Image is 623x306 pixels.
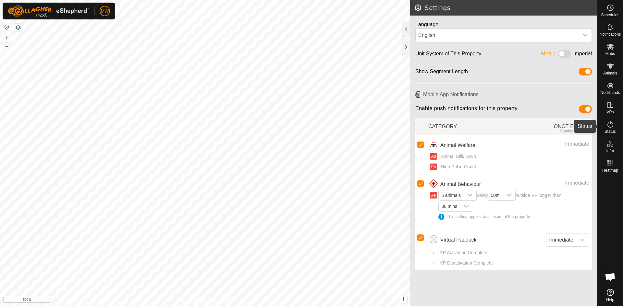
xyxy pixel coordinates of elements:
span: Immediate [546,233,576,246]
span: Neckbands [600,91,620,95]
div: Metric [541,50,556,60]
div: This setting applies to all users of the property [438,214,589,220]
button: Ae [430,192,437,198]
img: animal welfare icon [428,140,439,151]
span: Help [606,298,614,302]
span: High Pulse Count [438,164,476,170]
button: Ph [430,164,437,170]
a: Privacy Policy [179,298,204,303]
button: + [3,34,11,42]
div: Starting at 6 AM [510,129,588,133]
span: Animal Welfare [440,142,475,149]
div: Unit System of This Property [415,50,481,60]
span: being outside VP longer than [438,193,589,220]
img: Gallagher Logo [8,5,89,17]
span: Animals [603,71,617,75]
span: Animal Still/Down [438,153,476,160]
span: Schedules [601,13,619,17]
span: VPs [606,110,614,114]
div: CATEGORY [428,119,510,133]
div: Show Segment Length [415,68,468,78]
span: MW [101,8,109,15]
div: English [418,31,576,39]
span: Notifications [600,32,621,36]
span: 30 mins [439,201,460,211]
button: Map Layers [14,24,22,31]
div: Language [415,21,592,28]
span: Enable push notifications for this property [415,105,518,115]
h6: Mobile App Notifications [413,89,594,100]
span: VP Deactivation Complete [438,260,493,266]
div: dropdown trigger [576,233,589,246]
div: ONCE EVERY [510,119,592,133]
img: virtual paddocks icon [428,235,439,245]
div: dropdown trigger [579,29,592,42]
div: Open chat [601,267,620,287]
div: dropdown trigger [460,201,473,211]
span: 50m [488,190,502,200]
span: Heatmap [602,168,618,172]
div: Immediate [522,140,589,148]
span: i [403,297,404,302]
span: 5 animals [439,190,463,200]
img: animal behaviour icon [428,179,439,189]
div: Imperial [573,50,592,60]
button: i [400,296,407,303]
span: English [416,29,579,42]
span: Mobs [605,52,615,56]
h2: Settings [414,4,597,12]
a: Help [597,286,623,304]
a: Contact Us [212,298,231,303]
button: Reset Map [3,23,11,31]
div: dropdown trigger [463,190,476,200]
button: Ad [430,153,437,160]
span: Animal Behaviour [440,180,481,188]
span: Virtual Paddock [440,236,477,244]
span: Infra [606,149,614,153]
div: Immediate [522,179,589,187]
button: – [3,42,11,50]
span: Status [605,130,616,133]
div: dropdown trigger [502,190,515,200]
span: VP Activation Complete [438,249,487,256]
